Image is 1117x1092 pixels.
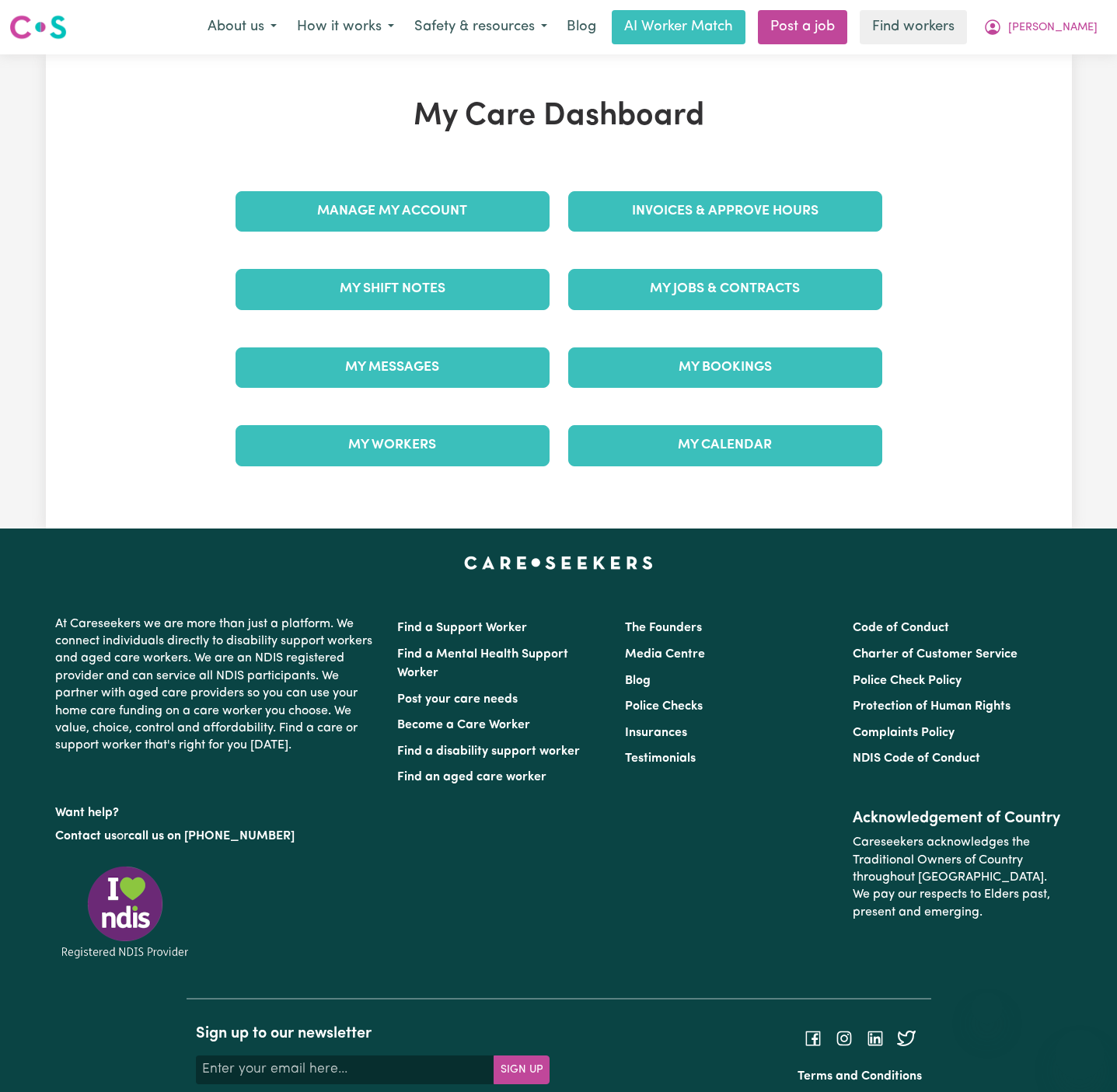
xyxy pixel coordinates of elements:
[860,10,967,44] a: Find workers
[1008,19,1098,37] span: [PERSON_NAME]
[397,719,530,731] a: Become a Care Worker
[55,609,379,761] p: At Careseekers we are more than just a platform. We connect individuals directly to disability su...
[853,648,1018,661] a: Charter of Customer Service
[853,700,1011,713] a: Protection of Human Rights
[853,809,1062,828] h2: Acknowledgement of Country
[1055,1030,1105,1080] iframe: Button to launch messaging window
[55,863,195,961] img: Registered NDIS provider
[236,347,550,388] a: My Messages
[625,622,702,634] a: The Founders
[853,752,980,765] a: NDIS Code of Conduct
[397,648,568,679] a: Find a Mental Health Support Worker
[972,993,1003,1024] iframe: Close message
[404,11,557,44] button: Safety & resources
[866,1031,885,1044] a: Follow Careseekers on LinkedIn
[397,622,527,634] a: Find a Support Worker
[897,1031,916,1044] a: Follow Careseekers on Twitter
[55,822,379,851] p: or
[9,9,67,45] a: Careseekers logo
[397,771,546,783] a: Find an aged care worker
[612,10,745,44] a: AI Worker Match
[557,10,606,44] a: Blog
[397,693,518,706] a: Post your care needs
[236,269,550,309] a: My Shift Notes
[625,700,703,713] a: Police Checks
[625,675,651,687] a: Blog
[397,745,580,758] a: Find a disability support worker
[625,648,705,661] a: Media Centre
[804,1031,822,1044] a: Follow Careseekers on Facebook
[798,1070,922,1083] a: Terms and Conditions
[625,727,687,739] a: Insurances
[853,727,955,739] a: Complaints Policy
[568,269,882,309] a: My Jobs & Contracts
[196,1024,550,1043] h2: Sign up to our newsletter
[226,98,892,135] h1: My Care Dashboard
[568,191,882,232] a: Invoices & Approve Hours
[55,798,379,822] p: Want help?
[625,752,696,765] a: Testimonials
[236,425,550,466] a: My Workers
[973,11,1108,44] button: My Account
[128,830,295,843] a: call us on [PHONE_NUMBER]
[853,675,962,687] a: Police Check Policy
[197,11,287,44] button: About us
[758,10,847,44] a: Post a job
[853,622,949,634] a: Code of Conduct
[568,347,882,388] a: My Bookings
[287,11,404,44] button: How it works
[835,1031,853,1044] a: Follow Careseekers on Instagram
[9,13,67,41] img: Careseekers logo
[236,191,550,232] a: Manage My Account
[494,1055,550,1083] button: Subscribe
[55,830,117,843] a: Contact us
[568,425,882,466] a: My Calendar
[853,828,1062,927] p: Careseekers acknowledges the Traditional Owners of Country throughout [GEOGRAPHIC_DATA]. We pay o...
[464,556,653,569] a: Careseekers home page
[196,1055,494,1083] input: Enter your email here...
